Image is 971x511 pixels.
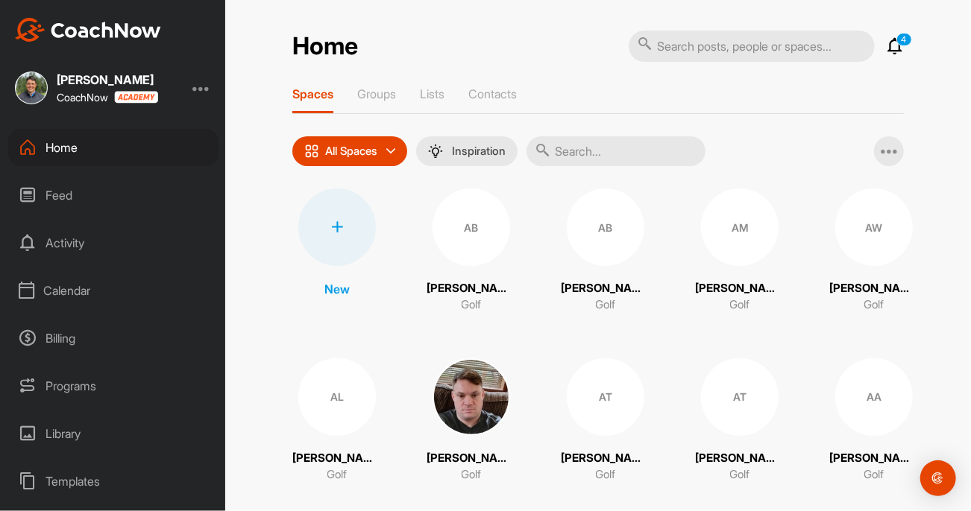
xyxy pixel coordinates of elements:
[896,33,912,46] p: 4
[730,296,750,314] p: Golf
[433,188,510,266] div: AB
[292,86,333,101] p: Spaces
[292,450,382,467] p: [PERSON_NAME]
[325,145,377,157] p: All Spaces
[695,280,785,297] p: [PERSON_NAME]
[57,74,158,86] div: [PERSON_NAME]
[427,280,516,297] p: [PERSON_NAME]
[292,32,358,61] h2: Home
[327,466,348,483] p: Golf
[596,296,616,314] p: Golf
[829,280,919,297] p: [PERSON_NAME]
[57,91,158,104] div: CoachNow
[629,31,875,62] input: Search posts, people or spaces...
[561,188,650,314] a: AB[PERSON_NAME]Golf
[835,358,913,436] div: AA
[695,450,785,467] p: [PERSON_NAME]
[428,144,443,159] img: menuIcon
[561,358,650,483] a: AT[PERSON_NAME]Golf
[695,188,785,314] a: AM[PERSON_NAME]Golf
[8,367,219,404] div: Programs
[920,460,956,496] div: Open Intercom Messenger
[114,91,158,104] img: CoachNow acadmey
[567,188,644,266] div: AB
[864,296,884,314] p: Golf
[864,466,884,483] p: Golf
[8,463,219,500] div: Templates
[8,272,219,309] div: Calendar
[468,86,517,101] p: Contacts
[527,136,706,166] input: Search...
[298,358,376,436] div: AL
[730,466,750,483] p: Golf
[427,358,516,483] a: [PERSON_NAME]Golf
[8,177,219,214] div: Feed
[292,358,382,483] a: AL[PERSON_NAME]Golf
[596,466,616,483] p: Golf
[561,280,650,297] p: [PERSON_NAME]
[8,224,219,261] div: Activity
[357,86,396,101] p: Groups
[8,129,219,166] div: Home
[835,188,913,266] div: AW
[701,188,779,266] div: AM
[829,188,919,314] a: AW[PERSON_NAME]Golf
[427,450,516,467] p: [PERSON_NAME]
[8,415,219,452] div: Library
[567,358,644,436] div: AT
[427,188,516,314] a: AB[PERSON_NAME]Golf
[15,72,48,104] img: 533b1bf20ad3040e7bbd9704b1c60897.jfif
[561,450,650,467] p: [PERSON_NAME]
[324,280,350,298] p: New
[15,18,161,42] img: CoachNow
[701,358,779,436] div: AT
[829,358,919,483] a: AA[PERSON_NAME]Golf
[304,144,319,159] img: icon
[433,358,510,436] img: square_e5c574dcedef9b995452524eedbd4fca.jpg
[452,145,506,157] p: Inspiration
[695,358,785,483] a: AT[PERSON_NAME]Golf
[829,450,919,467] p: [PERSON_NAME]
[420,86,444,101] p: Lists
[462,466,482,483] p: Golf
[8,320,219,357] div: Billing
[462,296,482,314] p: Golf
